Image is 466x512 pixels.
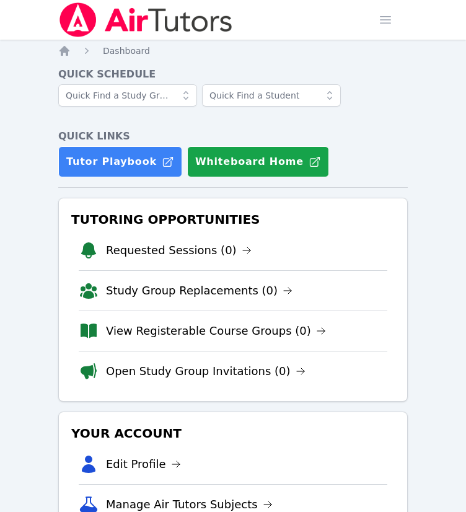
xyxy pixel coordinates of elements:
[106,456,181,473] a: Edit Profile
[58,84,197,107] input: Quick Find a Study Group
[187,146,329,177] button: Whiteboard Home
[202,84,341,107] input: Quick Find a Student
[69,208,397,231] h3: Tutoring Opportunities
[58,129,408,144] h4: Quick Links
[58,67,408,82] h4: Quick Schedule
[106,282,292,299] a: Study Group Replacements (0)
[106,242,252,259] a: Requested Sessions (0)
[106,322,326,340] a: View Registerable Course Groups (0)
[58,2,234,37] img: Air Tutors
[103,45,150,57] a: Dashboard
[58,45,408,57] nav: Breadcrumb
[106,363,306,380] a: Open Study Group Invitations (0)
[69,422,397,444] h3: Your Account
[58,146,182,177] a: Tutor Playbook
[103,46,150,56] span: Dashboard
